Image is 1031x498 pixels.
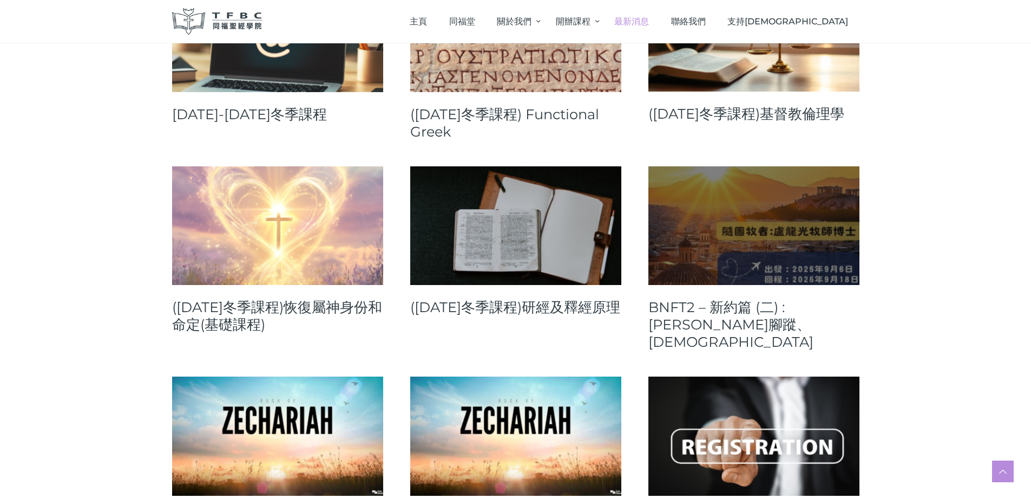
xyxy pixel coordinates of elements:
a: 同福堂 [438,5,486,37]
a: ([DATE]冬季課程)恢復屬神身份和命定(基礎課程) [172,299,383,333]
img: 同福聖經學院 TFBC [172,8,263,35]
a: BNFT2 – 新約篇 (二) : [PERSON_NAME]腳蹤、[DEMOGRAPHIC_DATA] [648,299,859,351]
a: [DATE]-[DATE]冬季課程 [172,106,383,123]
a: 最新消息 [603,5,660,37]
a: 主頁 [399,5,438,37]
span: 關於我們 [497,16,531,27]
span: 支持[DEMOGRAPHIC_DATA] [727,16,848,27]
a: 關於我們 [486,5,544,37]
a: ([DATE]冬季課程)基督教倫理學 [648,105,859,122]
span: 主頁 [410,16,427,27]
a: 聯絡我們 [660,5,717,37]
span: 最新消息 [614,16,649,27]
a: ([DATE]冬季課程) Functional Greek [410,106,621,140]
a: ([DATE]冬季課程)研經及釋經原理 [410,299,621,316]
span: 聯絡我們 [671,16,706,27]
span: 同福堂 [449,16,475,27]
a: Scroll to top [992,461,1014,482]
a: 開辦課程 [544,5,603,37]
span: 開辦課程 [556,16,590,27]
a: 支持[DEMOGRAPHIC_DATA] [717,5,859,37]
